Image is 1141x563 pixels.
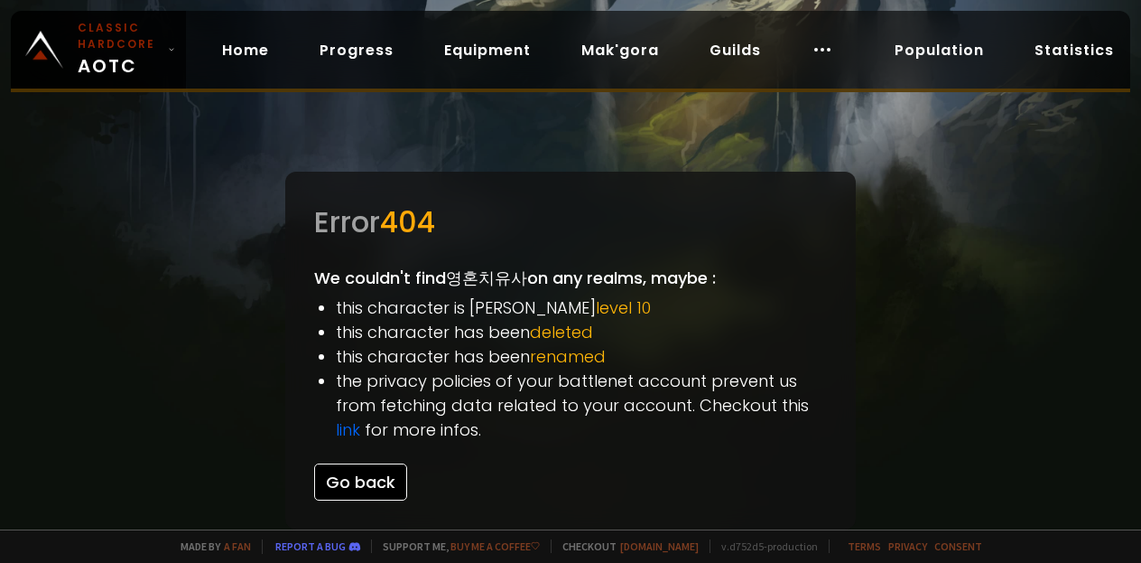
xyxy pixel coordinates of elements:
a: link [336,418,360,441]
a: Population [880,32,998,69]
span: v. d752d5 - production [710,540,818,553]
a: Mak'gora [567,32,673,69]
a: Guilds [695,32,775,69]
a: Privacy [888,540,927,553]
a: a fan [224,540,251,553]
li: this character has been [336,320,827,344]
a: Buy me a coffee [450,540,540,553]
span: deleted [530,321,593,343]
a: Report a bug [275,540,346,553]
span: 404 [380,202,435,242]
span: renamed [530,345,606,368]
a: Consent [934,540,982,553]
span: AOTC [78,20,161,80]
li: this character is [PERSON_NAME] [336,296,827,320]
div: We couldn't find 영혼치유사 on any realms, maybe : [285,172,856,530]
a: Classic HardcoreAOTC [11,11,186,89]
small: Classic Hardcore [78,20,161,52]
span: Made by [170,540,251,553]
li: this character has been [336,344,827,369]
span: Support me, [371,540,540,553]
a: Home [208,32,283,69]
a: [DOMAIN_NAME] [620,540,699,553]
a: Equipment [430,32,545,69]
a: Progress [305,32,408,69]
span: level 10 [596,296,651,319]
button: Go back [314,464,407,501]
a: Terms [848,540,881,553]
span: Checkout [551,540,699,553]
a: Go back [314,471,407,493]
div: Error [314,201,827,244]
a: Statistics [1020,32,1128,69]
li: the privacy policies of your battlenet account prevent us from fetching data related to your acco... [336,369,827,442]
